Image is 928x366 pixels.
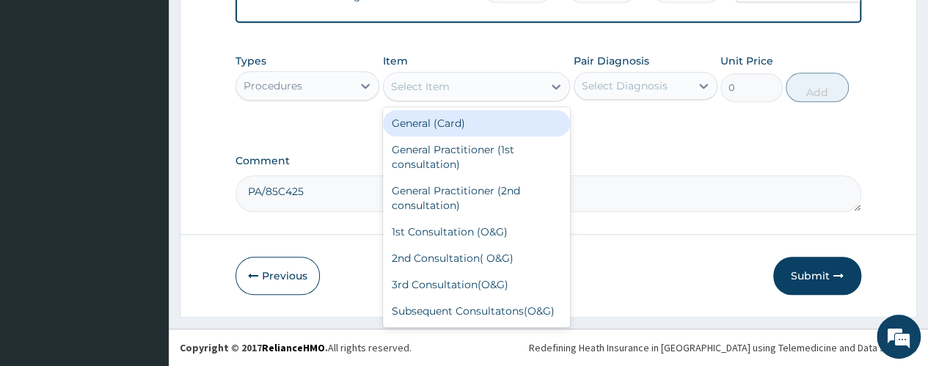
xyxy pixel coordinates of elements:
[383,324,571,365] div: 1st Consultation ( General Surgeon)
[383,177,571,219] div: General Practitioner (2nd consultation)
[262,341,325,354] a: RelianceHMO
[786,73,848,102] button: Add
[76,82,246,101] div: Chat with us now
[383,271,571,298] div: 3rd Consultation(O&G)
[391,79,450,94] div: Select Item
[574,54,649,68] label: Pair Diagnosis
[180,341,328,354] strong: Copyright © 2017 .
[85,97,202,245] span: We're online!
[383,136,571,177] div: General Practitioner (1st consultation)
[383,54,408,68] label: Item
[720,54,773,68] label: Unit Price
[235,257,320,295] button: Previous
[7,225,280,277] textarea: Type your message and hit 'Enter'
[244,78,302,93] div: Procedures
[383,245,571,271] div: 2nd Consultation( O&G)
[235,55,266,67] label: Types
[773,257,861,295] button: Submit
[27,73,59,110] img: d_794563401_company_1708531726252_794563401
[383,110,571,136] div: General (Card)
[529,340,917,355] div: Redefining Heath Insurance in [GEOGRAPHIC_DATA] using Telemedicine and Data Science!
[235,155,861,167] label: Comment
[383,219,571,245] div: 1st Consultation (O&G)
[169,329,928,366] footer: All rights reserved.
[383,298,571,324] div: Subsequent Consultatons(O&G)
[582,78,668,93] div: Select Diagnosis
[241,7,276,43] div: Minimize live chat window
